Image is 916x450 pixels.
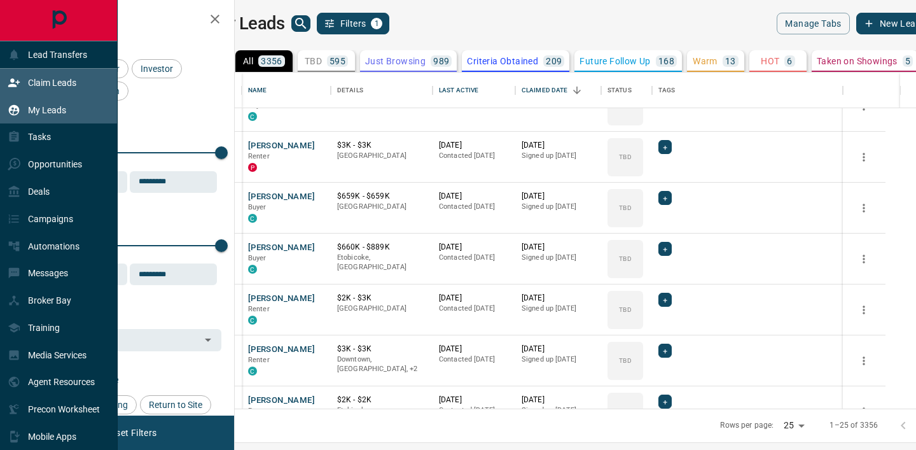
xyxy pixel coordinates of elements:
p: 6 [787,57,792,66]
p: 5 [905,57,910,66]
div: + [658,242,672,256]
span: Investor [136,64,177,74]
p: Signed up [DATE] [522,253,595,263]
p: Contacted [DATE] [439,202,509,212]
div: condos.ca [248,316,257,325]
div: + [658,140,672,154]
div: Last Active [433,73,515,108]
button: [PERSON_NAME] [248,395,315,407]
p: Contacted [DATE] [439,253,509,263]
div: Status [607,73,632,108]
span: 1 [372,19,381,28]
button: Sort [568,81,586,99]
p: 595 [330,57,345,66]
p: Future Follow Up [579,57,650,66]
p: Warm [693,57,718,66]
button: more [854,351,873,370]
div: + [658,191,672,205]
button: more [854,300,873,320]
button: more [854,402,873,421]
p: [DATE] [439,242,509,253]
p: Just Browsing [365,57,426,66]
p: TBD [619,407,631,416]
p: Etobicoke, [GEOGRAPHIC_DATA] [337,253,426,272]
button: more [854,199,873,218]
span: Buyer [248,254,267,262]
p: TBD [619,152,631,162]
p: 989 [433,57,449,66]
div: + [658,293,672,307]
p: 168 [658,57,674,66]
button: [PERSON_NAME] [248,344,315,356]
button: more [854,148,873,167]
p: Taken on Showings [817,57,898,66]
div: Tags [652,73,843,108]
h1: My Leads [212,13,285,34]
button: [PERSON_NAME] [248,242,315,254]
div: property.ca [248,163,257,172]
p: TBD [619,356,631,365]
span: + [663,192,667,204]
span: + [663,141,667,153]
p: $3K - $3K [337,140,426,151]
p: Signed up [DATE] [522,151,595,161]
p: $3K - $3K [337,344,426,355]
div: condos.ca [248,112,257,121]
p: TBD [305,57,322,66]
p: [DATE] [439,344,509,355]
div: Details [331,73,433,108]
span: Renter [248,356,270,364]
p: Contacted [DATE] [439,355,509,365]
p: Etobicoke, [GEOGRAPHIC_DATA] [337,405,426,425]
p: TBD [619,254,631,264]
p: Contacted [DATE] [439,304,509,314]
button: Open [199,331,217,349]
span: + [663,243,667,255]
div: Name [248,73,267,108]
p: Contacted [DATE] [439,151,509,161]
button: search button [291,15,310,32]
p: [GEOGRAPHIC_DATA] [337,151,426,161]
div: Claimed Date [515,73,601,108]
div: + [658,344,672,358]
p: TBD [619,203,631,213]
p: $660K - $889K [337,242,426,253]
div: Tags [658,73,676,108]
button: more [854,250,873,269]
p: [DATE] [522,242,595,253]
p: Criteria Obtained [467,57,538,66]
p: 13 [725,57,736,66]
p: [DATE] [522,344,595,355]
div: 25 [779,416,809,435]
p: HOT [761,57,779,66]
button: Manage Tabs [777,13,849,34]
p: [DATE] [439,140,509,151]
p: Signed up [DATE] [522,202,595,212]
div: condos.ca [248,367,257,376]
p: All [243,57,253,66]
p: Signed up [DATE] [522,405,595,416]
p: 3356 [261,57,282,66]
p: [GEOGRAPHIC_DATA] [337,202,426,212]
p: Signed up [DATE] [522,304,595,314]
div: Details [337,73,363,108]
p: $659K - $659K [337,191,426,202]
div: Name [242,73,331,108]
p: $2K - $2K [337,395,426,405]
div: Return to Site [140,395,211,414]
button: Reset Filters [97,422,165,444]
p: [DATE] [439,395,509,405]
button: [PERSON_NAME] [248,191,315,203]
div: Claimed Date [522,73,568,108]
h2: Filters [41,13,221,28]
span: + [663,344,667,357]
div: Status [601,73,652,108]
p: $2K - $3K [337,293,426,304]
span: Renter [248,152,270,160]
p: [GEOGRAPHIC_DATA] [337,304,426,314]
p: [DATE] [522,293,595,304]
p: Rows per page: [720,420,774,431]
span: + [663,293,667,306]
span: + [663,395,667,408]
p: [DATE] [439,191,509,202]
